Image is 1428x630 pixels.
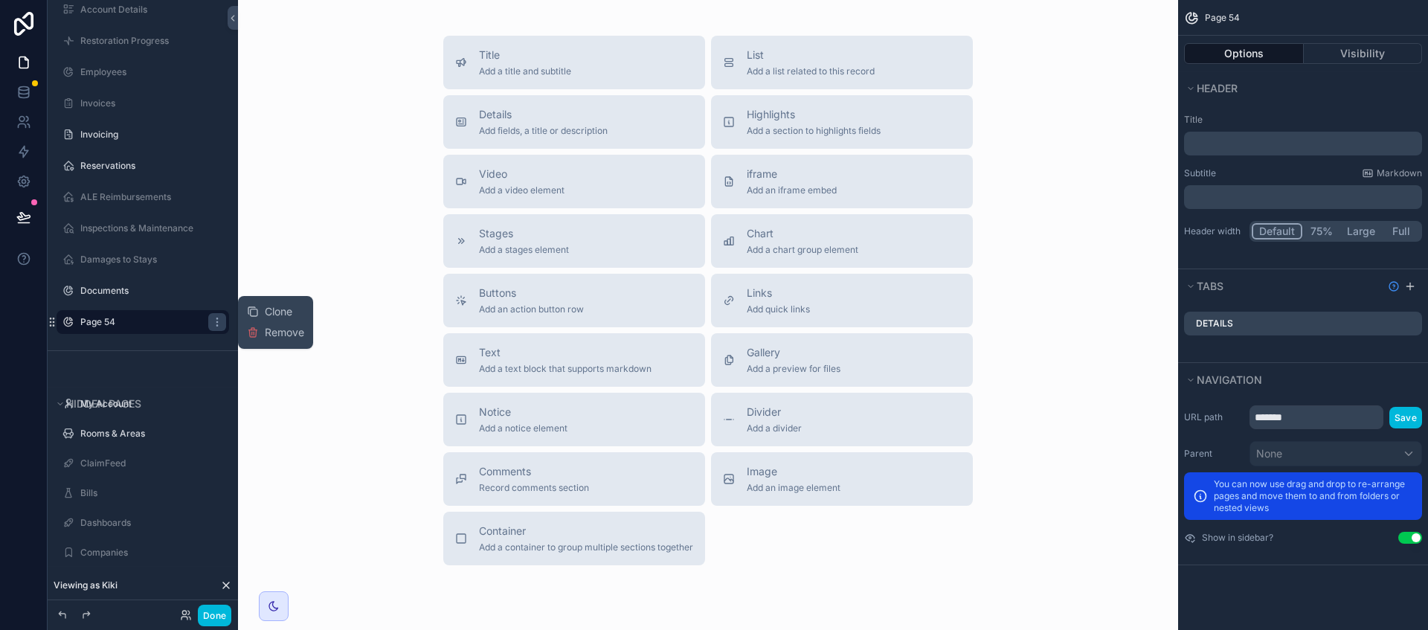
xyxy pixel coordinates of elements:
a: Restoration Progress [80,35,220,47]
label: URL path [1184,411,1244,423]
span: Gallery [747,345,840,360]
span: Add a preview for files [747,363,840,375]
label: Inspections & Maintenance [80,222,220,234]
button: ListAdd a list related to this record [711,36,973,89]
span: Tabs [1197,280,1223,292]
span: Viewing as Kiki [54,579,118,591]
a: ALE Reimbursements [80,191,220,203]
span: Header [1197,82,1238,94]
label: Show in sidebar? [1202,532,1273,544]
button: VideoAdd a video element [443,155,705,208]
span: Notice [479,405,567,420]
span: Comments [479,464,589,479]
button: Options [1184,43,1304,64]
span: Text [479,345,652,360]
button: Large [1340,223,1382,240]
div: scrollable content [1184,132,1422,155]
span: Add fields, a title or description [479,125,608,137]
button: Navigation [1184,370,1413,390]
span: Record comments section [479,482,589,494]
label: Dashboards [80,517,220,529]
label: Reservations [80,160,220,172]
button: GalleryAdd a preview for files [711,333,973,387]
span: Clone [265,304,292,319]
span: Add an iframe embed [747,184,837,196]
button: ImageAdd an image element [711,452,973,506]
span: Links [747,286,810,300]
label: ClaimFeed [80,457,220,469]
span: Add a container to group multiple sections together [479,541,693,553]
button: Tabs [1184,276,1382,297]
label: Rooms & Areas [80,428,220,440]
label: Header width [1184,225,1244,237]
button: Visibility [1304,43,1423,64]
label: Bills [80,487,220,499]
span: Divider [747,405,802,420]
span: List [747,48,875,62]
button: Default [1252,223,1302,240]
button: TextAdd a text block that supports markdown [443,333,705,387]
span: Add quick links [747,303,810,315]
span: None [1256,446,1282,461]
span: Add an action button row [479,303,584,315]
div: scrollable content [1184,185,1422,209]
button: Remove [247,325,304,340]
p: You can now use drag and drop to re-arrange pages and move them to and from folders or nested views [1214,478,1413,514]
label: Invoicing [80,129,220,141]
button: StagesAdd a stages element [443,214,705,268]
button: TitleAdd a title and subtitle [443,36,705,89]
span: Add a list related to this record [747,65,875,77]
a: Documents [80,285,220,297]
svg: Show help information [1388,280,1400,292]
a: Markdown [1362,167,1422,179]
span: Add an image element [747,482,840,494]
button: NoticeAdd a notice element [443,393,705,446]
span: Details [479,107,608,122]
button: Done [198,605,231,626]
label: Title [1184,114,1422,126]
span: Buttons [479,286,584,300]
button: 75% [1302,223,1340,240]
button: ChartAdd a chart group element [711,214,973,268]
button: ContainerAdd a container to group multiple sections together [443,512,705,565]
span: Navigation [1197,373,1262,386]
label: Employees [80,66,220,78]
button: Hidden pages [54,393,223,414]
label: Companies [80,547,220,559]
button: LinksAdd quick links [711,274,973,327]
label: Invoices [80,97,220,109]
span: Add a text block that supports markdown [479,363,652,375]
button: Header [1184,78,1413,99]
span: Remove [265,325,304,340]
span: Add a divider [747,422,802,434]
button: CommentsRecord comments section [443,452,705,506]
button: Save [1389,407,1422,428]
span: Stages [479,226,569,241]
span: Highlights [747,107,881,122]
a: Page 54 [80,316,199,328]
span: Chart [747,226,858,241]
span: Add a section to highlights fields [747,125,881,137]
button: ButtonsAdd an action button row [443,274,705,327]
span: Add a notice element [479,422,567,434]
button: Full [1382,223,1420,240]
span: Add a video element [479,184,565,196]
button: None [1249,441,1422,466]
label: Damages to Stays [80,254,220,266]
span: Title [479,48,571,62]
label: Parent [1184,448,1244,460]
label: Subtitle [1184,167,1216,179]
span: Video [479,167,565,181]
span: Page 54 [1205,12,1240,24]
button: HighlightsAdd a section to highlights fields [711,95,973,149]
label: Account Details [80,4,220,16]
